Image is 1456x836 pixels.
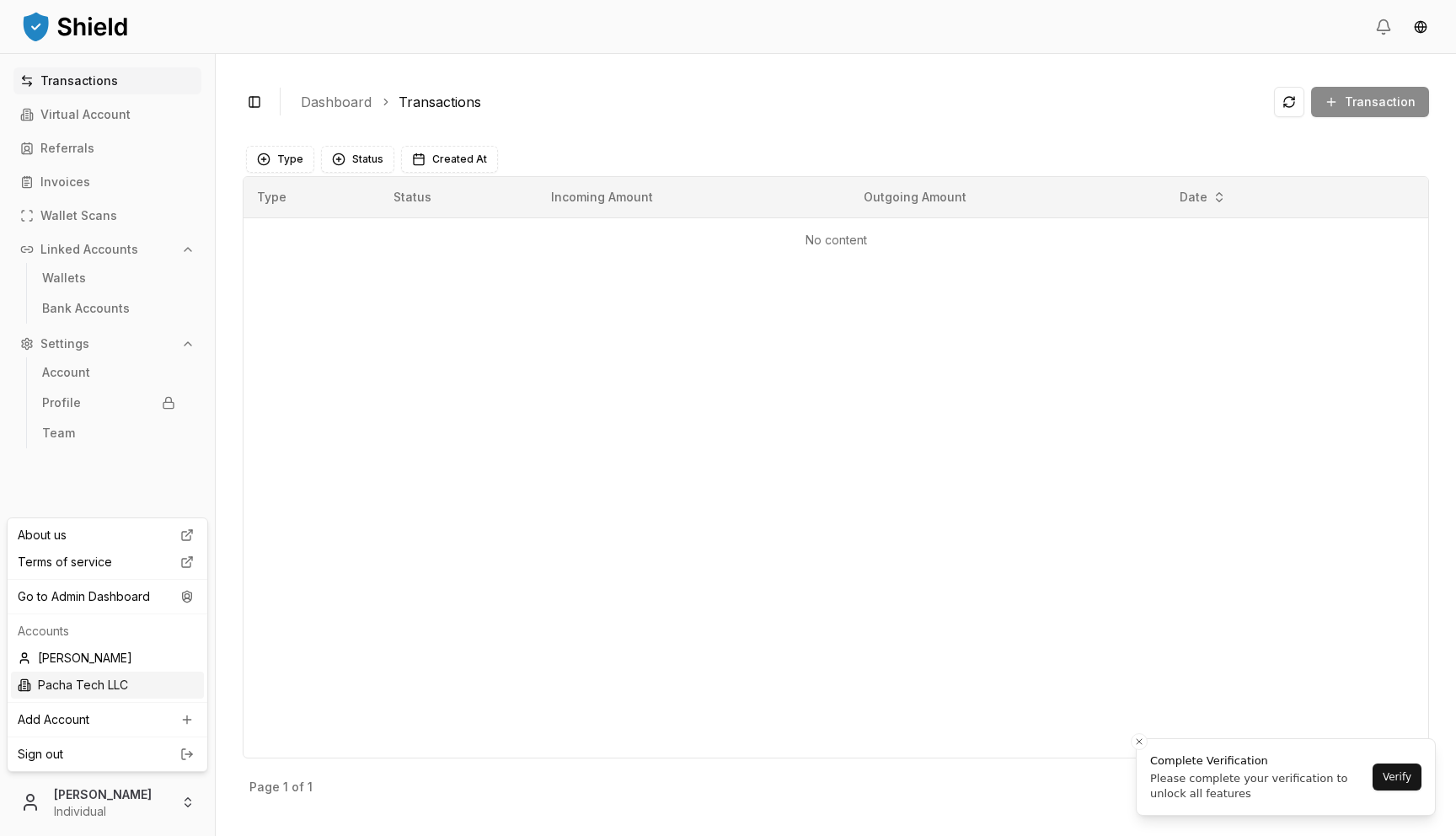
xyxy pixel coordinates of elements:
[11,522,204,549] a: About us
[18,623,197,640] p: Accounts
[18,746,197,763] a: Sign out
[11,706,204,733] a: Add Account
[11,672,204,699] div: Pacha Tech LLC
[11,583,204,610] div: Go to Admin Dashboard
[11,645,204,672] div: [PERSON_NAME]
[11,549,204,576] a: Terms of service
